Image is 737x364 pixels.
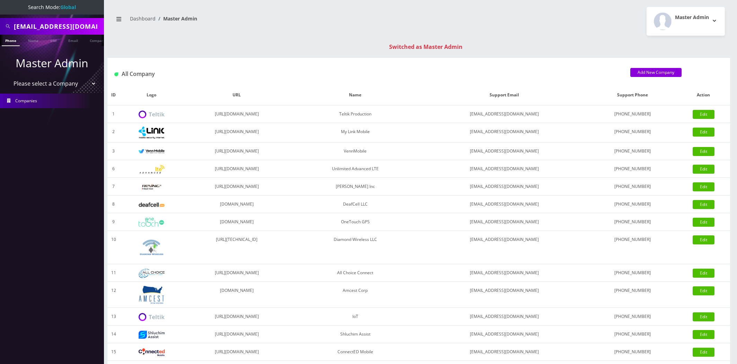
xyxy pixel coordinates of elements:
td: DeafCell LLC [290,196,420,213]
a: Add New Company [630,68,682,77]
img: DeafCell LLC [139,202,165,207]
a: Edit [693,286,714,295]
td: 6 [107,160,120,178]
a: Edit [693,218,714,227]
td: 3 [107,142,120,160]
a: Edit [693,235,714,244]
td: 14 [107,326,120,343]
img: My Link Mobile [139,127,165,139]
td: [PHONE_NUMBER] [588,213,677,231]
td: [EMAIL_ADDRESS][DOMAIN_NAME] [420,178,588,196]
td: 7 [107,178,120,196]
a: Edit [693,128,714,137]
td: [URL][DOMAIN_NAME] [183,123,290,142]
a: Edit [693,348,714,357]
td: [EMAIL_ADDRESS][DOMAIN_NAME] [420,142,588,160]
td: Unlimited Advanced LTE [290,160,420,178]
img: VennMobile [139,149,165,154]
td: My Link Mobile [290,123,420,142]
td: [URL][DOMAIN_NAME] [183,326,290,343]
a: Company [86,35,109,45]
td: Diamond Wireless LLC [290,231,420,264]
td: [EMAIL_ADDRESS][DOMAIN_NAME] [420,196,588,213]
td: 12 [107,282,120,308]
img: All Company [114,72,118,76]
td: [PHONE_NUMBER] [588,105,677,123]
td: [PERSON_NAME] Inc [290,178,420,196]
td: [URL][TECHNICAL_ID] [183,231,290,264]
td: [URL][DOMAIN_NAME] [183,105,290,123]
td: [PHONE_NUMBER] [588,264,677,282]
a: Edit [693,200,714,209]
td: 11 [107,264,120,282]
img: Diamond Wireless LLC [139,234,165,260]
td: [DOMAIN_NAME] [183,196,290,213]
a: Edit [693,330,714,339]
td: [EMAIL_ADDRESS][DOMAIN_NAME] [420,160,588,178]
td: [URL][DOMAIN_NAME] [183,178,290,196]
th: Name [290,85,420,105]
td: [EMAIL_ADDRESS][DOMAIN_NAME] [420,213,588,231]
a: Edit [693,312,714,321]
td: [EMAIL_ADDRESS][DOMAIN_NAME] [420,123,588,142]
td: [DOMAIN_NAME] [183,213,290,231]
th: Action [677,85,730,105]
td: 8 [107,196,120,213]
th: Logo [120,85,183,105]
td: 2 [107,123,120,142]
img: All Choice Connect [139,269,165,278]
a: Phone [2,35,20,46]
td: [EMAIL_ADDRESS][DOMAIN_NAME] [420,264,588,282]
h1: All Company [114,71,620,77]
td: [PHONE_NUMBER] [588,282,677,308]
img: ConnectED Mobile [139,348,165,356]
a: Name [25,35,42,45]
a: SIM [47,35,60,45]
a: Edit [693,182,714,191]
td: [URL][DOMAIN_NAME] [183,308,290,326]
td: [EMAIL_ADDRESS][DOMAIN_NAME] [420,308,588,326]
strong: Global [60,4,76,10]
td: [EMAIL_ADDRESS][DOMAIN_NAME] [420,326,588,343]
td: [PHONE_NUMBER] [588,123,677,142]
td: Shluchim Assist [290,326,420,343]
div: Switched as Master Admin [114,43,737,51]
td: [PHONE_NUMBER] [588,343,677,361]
h2: Master Admin [675,15,709,20]
img: IoT [139,313,165,321]
td: [URL][DOMAIN_NAME] [183,343,290,361]
a: Edit [693,110,714,119]
a: Dashboard [130,15,156,22]
td: [EMAIL_ADDRESS][DOMAIN_NAME] [420,105,588,123]
td: [PHONE_NUMBER] [588,231,677,264]
img: Unlimited Advanced LTE [139,165,165,174]
img: OneTouch GPS [139,218,165,227]
img: Teltik Production [139,111,165,119]
td: 15 [107,343,120,361]
a: Email [65,35,81,45]
td: [DOMAIN_NAME] [183,282,290,308]
th: URL [183,85,290,105]
th: Support Email [420,85,588,105]
td: VennMobile [290,142,420,160]
td: [URL][DOMAIN_NAME] [183,160,290,178]
nav: breadcrumb [113,11,414,31]
td: 9 [107,213,120,231]
td: [PHONE_NUMBER] [588,326,677,343]
td: Amcest Corp [290,282,420,308]
td: ConnectED Mobile [290,343,420,361]
a: Edit [693,147,714,156]
td: [PHONE_NUMBER] [588,178,677,196]
a: Edit [693,165,714,174]
input: Search All Companies [14,20,102,33]
td: Teltik Production [290,105,420,123]
td: 1 [107,105,120,123]
td: [EMAIL_ADDRESS][DOMAIN_NAME] [420,231,588,264]
img: Rexing Inc [139,184,165,190]
td: All Choice Connect [290,264,420,282]
a: Edit [693,269,714,278]
td: IoT [290,308,420,326]
span: Search Mode: [28,4,76,10]
img: Amcest Corp [139,285,165,304]
td: 10 [107,231,120,264]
